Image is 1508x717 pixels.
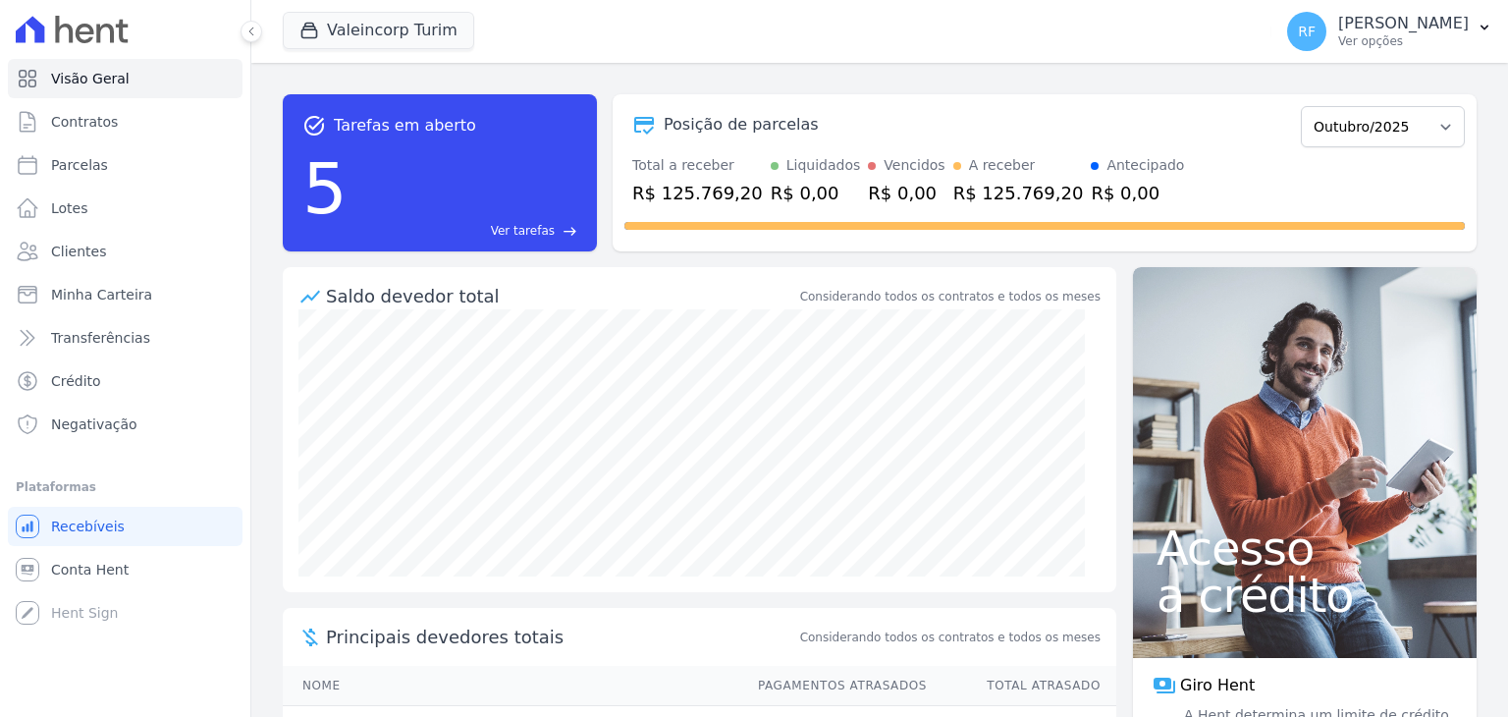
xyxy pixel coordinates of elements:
[51,371,101,391] span: Crédito
[563,224,577,239] span: east
[928,666,1116,706] th: Total Atrasado
[51,198,88,218] span: Lotes
[355,222,577,240] a: Ver tarefas east
[8,405,242,444] a: Negativação
[491,222,555,240] span: Ver tarefas
[51,285,152,304] span: Minha Carteira
[51,414,137,434] span: Negativação
[302,138,348,240] div: 5
[632,155,763,176] div: Total a receber
[334,114,476,138] span: Tarefas em aberto
[8,232,242,271] a: Clientes
[739,666,928,706] th: Pagamentos Atrasados
[800,629,1101,646] span: Considerando todos os contratos e todos os meses
[1157,524,1453,572] span: Acesso
[1180,674,1255,697] span: Giro Hent
[51,560,129,579] span: Conta Hent
[664,113,819,137] div: Posição de parcelas
[1298,25,1316,38] span: RF
[283,12,474,49] button: Valeincorp Turim
[8,102,242,141] a: Contratos
[786,155,861,176] div: Liquidados
[8,189,242,228] a: Lotes
[51,242,106,261] span: Clientes
[51,112,118,132] span: Contratos
[771,180,861,206] div: R$ 0,00
[1091,180,1184,206] div: R$ 0,00
[302,114,326,138] span: task_alt
[868,180,944,206] div: R$ 0,00
[16,475,235,499] div: Plataformas
[283,666,739,706] th: Nome
[1338,33,1469,49] p: Ver opções
[1271,4,1508,59] button: RF [PERSON_NAME] Ver opções
[8,275,242,314] a: Minha Carteira
[8,361,242,401] a: Crédito
[8,59,242,98] a: Visão Geral
[8,550,242,589] a: Conta Hent
[632,180,763,206] div: R$ 125.769,20
[326,624,796,650] span: Principais devedores totais
[1338,14,1469,33] p: [PERSON_NAME]
[800,288,1101,305] div: Considerando todos os contratos e todos os meses
[953,180,1084,206] div: R$ 125.769,20
[1157,572,1453,619] span: a crédito
[8,318,242,358] a: Transferências
[51,69,130,88] span: Visão Geral
[8,145,242,185] a: Parcelas
[884,155,944,176] div: Vencidos
[1106,155,1184,176] div: Antecipado
[969,155,1036,176] div: A receber
[8,507,242,546] a: Recebíveis
[51,155,108,175] span: Parcelas
[51,517,125,536] span: Recebíveis
[326,283,796,309] div: Saldo devedor total
[51,328,150,348] span: Transferências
